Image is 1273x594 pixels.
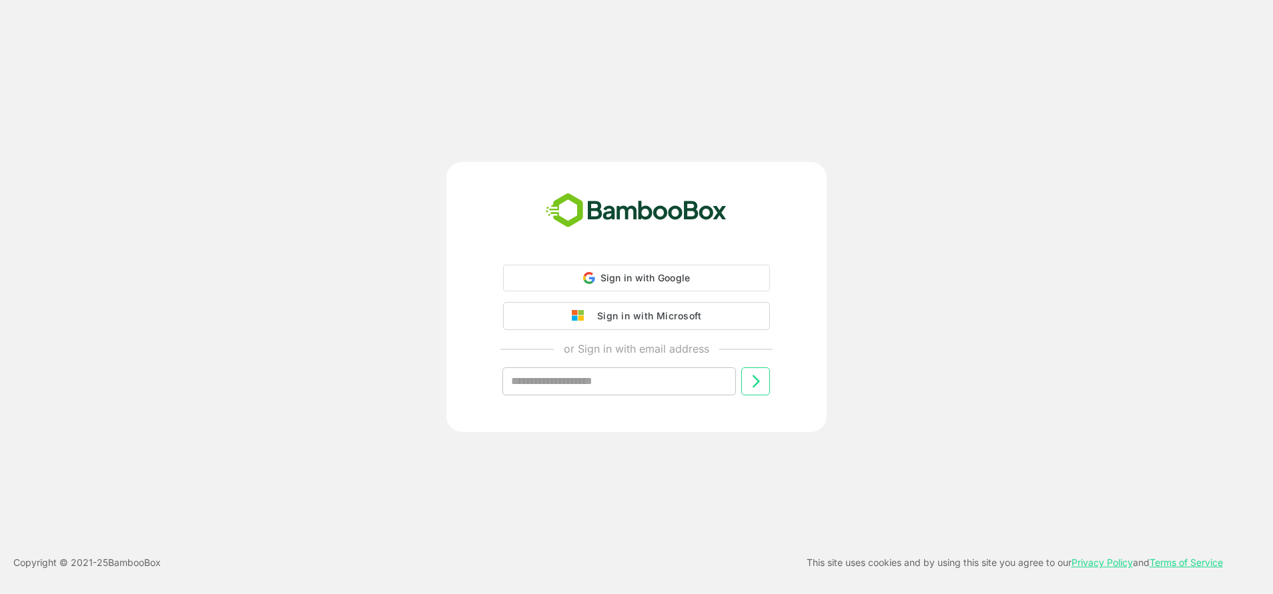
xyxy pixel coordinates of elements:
div: Sign in with Google [503,265,770,291]
img: bamboobox [538,189,734,233]
img: google [572,310,590,322]
p: Copyright © 2021- 25 BambooBox [13,555,161,571]
a: Terms of Service [1150,557,1223,568]
div: Sign in with Microsoft [590,307,701,325]
p: or Sign in with email address [564,341,709,357]
p: This site uses cookies and by using this site you agree to our and [807,555,1223,571]
a: Privacy Policy [1072,557,1133,568]
span: Sign in with Google [600,272,691,283]
button: Sign in with Microsoft [503,302,770,330]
